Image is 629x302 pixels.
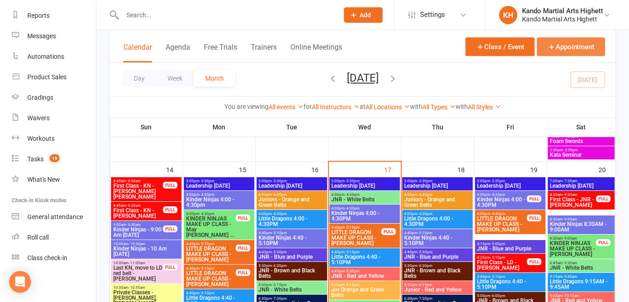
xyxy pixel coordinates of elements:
a: All Types [422,103,456,111]
div: FULL [163,225,178,232]
span: 8:45am [113,179,163,183]
a: Tasks 19 [12,149,96,169]
span: 8:30am [550,193,597,197]
span: - 9:00am [563,236,578,241]
span: - 5:10pm [199,291,214,295]
span: - 9:30am [563,261,578,265]
th: Fri [474,118,547,137]
input: Search... [120,9,332,21]
span: - 9:30am [126,204,141,208]
span: - 5:30pm [345,269,360,273]
span: - 5:30pm [418,250,433,254]
span: 8:30am [550,236,597,241]
button: Day [122,70,156,87]
span: - 3:30pm [345,179,360,183]
div: Product Sales [27,73,66,81]
span: 4:00pm [186,212,236,216]
span: First Class - KN - [PERSON_NAME] [113,208,163,219]
div: Kando Martial Arts Highett [522,15,604,23]
button: [DATE] [347,72,379,84]
span: Add [360,11,371,19]
span: - 4:45pm [418,193,433,197]
th: Tue [256,118,329,137]
span: - 9:30am [563,193,578,197]
span: Jnr Orange and Green Belts [331,287,398,298]
span: 5:30pm [331,283,398,287]
span: Last KN, move to LD red belt - [PERSON_NAME] [113,265,163,282]
span: 5:30pm [404,264,471,268]
span: - 5:10pm [418,231,433,235]
a: All Instructors [312,103,360,111]
span: Junior - Red and Yellow [404,287,471,292]
a: Product Sales [12,67,96,87]
div: FULL [596,195,611,202]
a: All Styles [468,103,501,111]
div: 14 [166,162,183,177]
span: Kinder Ninjas 4:00 - 4:30PM [331,210,398,221]
span: Kinder Ninjas 4:00 - 4:30pm [186,197,253,208]
span: - 9:45am [563,275,578,279]
span: 4:15pm [477,242,544,246]
span: Leadership [DATE] [404,183,471,189]
span: - 5:10pm [345,225,360,230]
a: Gradings [12,87,96,108]
span: KINDER NINJAS MAKE UP CLASS - [PERSON_NAME] [550,241,597,257]
button: Free Trials [204,43,237,62]
span: 9:30am [550,294,614,298]
div: FULL [236,245,250,251]
span: First Class - KN - [PERSON_NAME] [PERSON_NAME] [113,183,163,200]
a: Reports [12,5,96,26]
span: 6:30pm [259,297,325,301]
span: JNR - Blue and Purple [477,246,544,251]
span: 5:30pm [404,283,471,287]
span: - 4:30pm [272,212,287,216]
span: 4:00pm [477,212,528,216]
span: Leadership [DATE] [331,183,398,189]
div: Tasks [27,155,44,163]
span: 3:00pm [259,179,325,183]
div: FULL [236,215,250,221]
span: 4:45pm [331,269,398,273]
span: 10:30am [113,286,180,290]
span: 8:45am [550,261,614,265]
span: - 7:30pm [418,297,433,301]
span: Kata Seminar [550,152,614,158]
span: Juniors - Orange and Green Belts [404,197,471,208]
span: Leadership [DATE] [550,183,614,189]
button: Trainers [251,43,277,62]
span: - 5:10pm [272,231,287,235]
span: - 5:10pm [199,242,214,246]
span: 5:30pm [259,283,325,287]
span: 4:00pm [331,193,398,197]
span: Leadership [DATE] [259,183,325,189]
span: Little Dragons 9:15AM - 9:45AM [550,279,614,290]
span: 7:00am [550,179,614,183]
div: Roll call [27,234,49,241]
div: What's New [27,176,60,183]
div: Open Intercom Messenger [9,271,31,293]
span: 4:40pm [477,275,544,279]
span: 3:00pm [404,179,471,183]
span: Juniors - Orange and Green Belts [259,197,325,208]
span: - 4:45pm [272,193,287,197]
div: FULL [527,258,542,265]
span: - 9:30am [126,179,141,183]
span: 4:40pm [259,231,325,235]
span: 4:40pm [186,291,253,295]
span: 4:40pm [186,242,236,246]
span: 4:40pm [186,266,236,271]
div: Kando Martial Arts Highett [522,7,604,15]
span: - 5:10pm [491,256,506,260]
a: Roll call [12,227,96,248]
span: 4:00pm [259,193,325,197]
span: - 7:30pm [272,297,287,301]
div: KH [499,6,517,24]
strong: with [410,103,422,110]
div: General attendance [27,213,83,220]
span: - 4:30pm [345,206,360,210]
a: Class kiosk mode [12,248,96,268]
button: Online Meetings [290,43,342,62]
div: 18 [457,162,474,177]
strong: at [360,103,365,110]
div: Class check-in [27,254,67,261]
